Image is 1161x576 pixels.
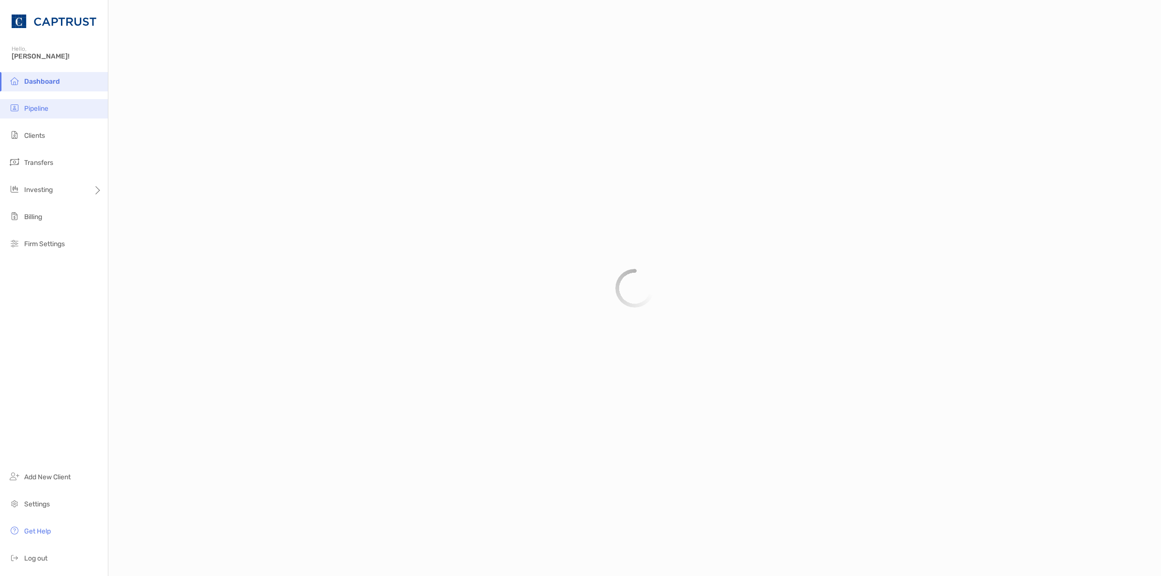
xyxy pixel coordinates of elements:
[9,237,20,249] img: firm-settings icon
[9,102,20,114] img: pipeline icon
[9,471,20,482] img: add_new_client icon
[24,527,51,535] span: Get Help
[24,159,53,167] span: Transfers
[24,473,71,481] span: Add New Client
[9,75,20,87] img: dashboard icon
[9,498,20,509] img: settings icon
[24,213,42,221] span: Billing
[9,210,20,222] img: billing icon
[24,77,60,86] span: Dashboard
[12,52,102,60] span: [PERSON_NAME]!
[24,500,50,508] span: Settings
[24,554,47,562] span: Log out
[9,129,20,141] img: clients icon
[9,552,20,563] img: logout icon
[24,186,53,194] span: Investing
[9,525,20,536] img: get-help icon
[9,156,20,168] img: transfers icon
[12,4,96,39] img: CAPTRUST Logo
[24,240,65,248] span: Firm Settings
[24,104,48,113] span: Pipeline
[9,183,20,195] img: investing icon
[24,132,45,140] span: Clients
